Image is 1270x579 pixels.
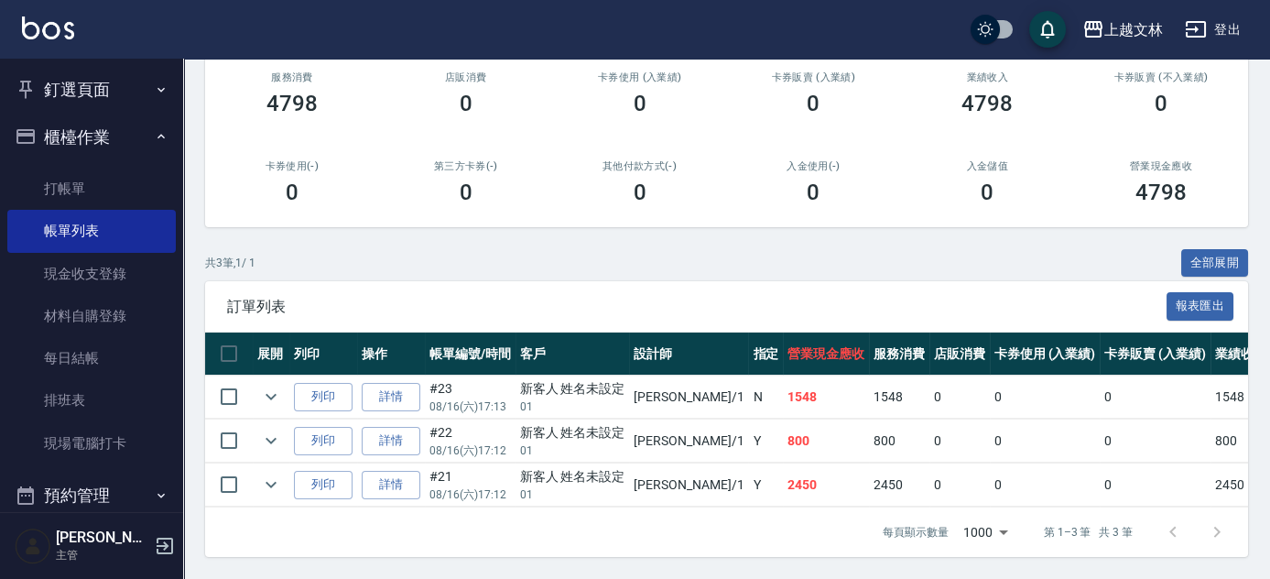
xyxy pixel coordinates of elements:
p: 01 [520,442,625,459]
td: 0 [929,376,990,419]
h3: 0 [981,180,993,205]
th: 指定 [748,333,783,376]
h2: 店販消費 [401,71,531,83]
td: 2450 [783,464,869,507]
button: 預約管理 [7,472,176,519]
p: 主管 [56,547,149,563]
th: 操作 [357,333,425,376]
button: save [1029,11,1066,48]
p: 08/16 (六) 17:13 [429,399,511,415]
button: 櫃檯作業 [7,114,176,161]
th: 帳單編號/時間 [425,333,516,376]
button: 列印 [294,427,353,455]
p: 01 [520,399,625,415]
h3: 4798 [961,91,1013,116]
h3: 4798 [266,91,318,116]
th: 營業現金應收 [783,333,869,376]
a: 排班表 [7,379,176,421]
a: 現場電腦打卡 [7,422,176,464]
th: 卡券販賣 (入業績) [1100,333,1210,376]
img: Logo [22,16,74,39]
td: 0 [929,464,990,507]
button: expand row [257,383,285,410]
a: 材料自購登錄 [7,295,176,337]
td: 1548 [783,376,869,419]
h2: 卡券使用 (入業績) [575,71,705,83]
button: 列印 [294,471,353,499]
h3: 4798 [1135,180,1187,205]
td: 0 [1100,420,1210,463]
p: 01 [520,486,625,503]
a: 報表匯出 [1167,297,1234,314]
td: N [748,376,783,419]
td: 1548 [869,376,929,419]
h3: 0 [634,91,646,116]
h3: 0 [807,180,820,205]
h3: 0 [1155,91,1167,116]
button: 釘選頁面 [7,66,176,114]
div: 1000 [956,508,1015,557]
img: Person [15,528,51,564]
th: 服務消費 [869,333,929,376]
a: 每日結帳 [7,337,176,379]
td: [PERSON_NAME] /1 [629,376,748,419]
h3: 0 [460,91,472,116]
p: 每頁顯示數量 [883,524,949,541]
h2: 業績收入 [922,71,1052,83]
button: 上越文林 [1075,11,1170,49]
td: 800 [783,420,869,463]
p: 08/16 (六) 17:12 [429,486,511,503]
button: 列印 [294,383,353,411]
a: 現金收支登錄 [7,253,176,295]
h2: 卡券販賣 (入業績) [748,71,878,83]
h3: 0 [634,180,646,205]
p: 第 1–3 筆 共 3 筆 [1044,524,1133,541]
td: [PERSON_NAME] /1 [629,420,748,463]
td: 0 [1100,464,1210,507]
div: 上越文林 [1104,18,1163,41]
a: 帳單列表 [7,210,176,252]
h3: 0 [286,180,299,205]
button: expand row [257,427,285,454]
h3: 0 [460,180,472,205]
h2: 營業現金應收 [1096,160,1226,172]
th: 卡券使用 (入業績) [990,333,1101,376]
th: 店販消費 [929,333,990,376]
td: 0 [990,420,1101,463]
th: 列印 [289,333,357,376]
h2: 入金使用(-) [748,160,878,172]
button: expand row [257,471,285,498]
div: 新客人 姓名未設定 [520,467,625,486]
button: 登出 [1178,13,1248,47]
td: Y [748,464,783,507]
a: 詳情 [362,383,420,411]
td: 0 [990,464,1101,507]
button: 報表匯出 [1167,292,1234,321]
h2: 其他付款方式(-) [575,160,705,172]
h2: 入金儲值 [922,160,1052,172]
td: 0 [929,420,990,463]
h5: [PERSON_NAME] [56,529,149,547]
a: 詳情 [362,471,420,499]
div: 新客人 姓名未設定 [520,379,625,399]
a: 詳情 [362,427,420,455]
td: Y [748,420,783,463]
th: 展開 [253,333,289,376]
p: 08/16 (六) 17:12 [429,442,511,459]
h2: 卡券使用(-) [227,160,357,172]
th: 客戶 [516,333,630,376]
h2: 卡券販賣 (不入業績) [1096,71,1226,83]
a: 打帳單 [7,168,176,210]
td: [PERSON_NAME] /1 [629,464,748,507]
td: 800 [869,420,929,463]
h3: 0 [807,91,820,116]
th: 設計師 [629,333,748,376]
p: 共 3 筆, 1 / 1 [205,255,255,271]
div: 新客人 姓名未設定 [520,423,625,442]
h3: 服務消費 [227,71,357,83]
td: 2450 [869,464,929,507]
td: #22 [425,420,516,463]
td: 0 [990,376,1101,419]
td: 0 [1100,376,1210,419]
td: #23 [425,376,516,419]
